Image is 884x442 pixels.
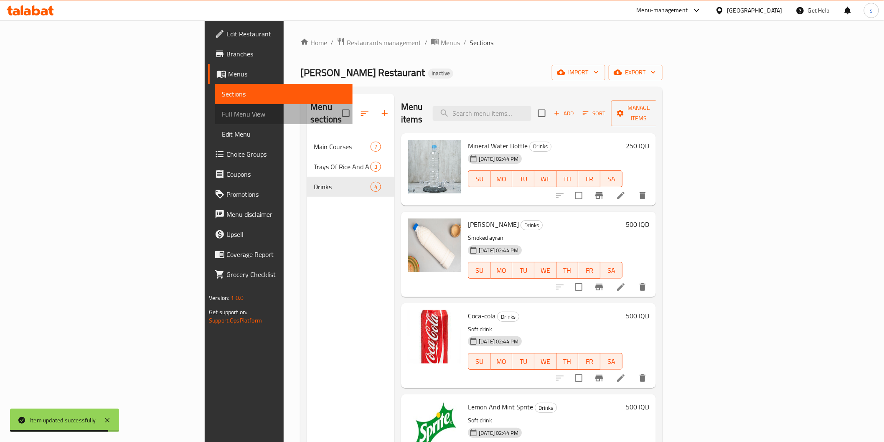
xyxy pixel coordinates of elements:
button: MO [490,353,513,370]
span: 3 [371,163,381,171]
span: Promotions [226,189,345,199]
input: search [433,106,531,121]
span: Select section [533,104,551,122]
span: Menus [441,38,460,48]
a: Coupons [208,164,352,184]
span: Coverage Report [226,249,345,259]
span: Drinks [498,312,519,322]
span: Add [553,109,575,118]
span: Mineral Water Bottle [468,140,528,152]
span: Sort [583,109,606,118]
div: Menu-management [637,5,688,15]
button: TU [512,353,534,370]
div: items [371,182,381,192]
button: delete [633,277,653,297]
nav: breadcrumb [300,37,662,48]
button: WE [534,353,556,370]
h6: 500 IQD [626,401,649,413]
a: Restaurants management [337,37,421,48]
span: Main Courses [314,142,370,152]
a: Edit menu item [616,282,626,292]
p: Soft drink [468,324,622,335]
button: TU [512,170,534,187]
span: MO [494,356,509,368]
button: FR [578,353,600,370]
div: Inactive [428,69,453,79]
span: Manage items [618,103,660,124]
span: Select to update [570,369,587,387]
a: Full Menu View [215,104,352,124]
span: Restaurants management [347,38,421,48]
span: Add item [551,107,577,120]
span: Select to update [570,187,587,204]
a: Sections [215,84,352,104]
span: Drinks [521,221,542,230]
span: Lemon And Mint Sprite [468,401,533,413]
button: TH [556,262,579,279]
span: Edit Menu [222,129,345,139]
span: s [870,6,873,15]
button: SU [468,170,490,187]
button: Add section [375,103,395,123]
nav: Menu sections [307,133,394,200]
span: [DATE] 02:44 PM [475,155,522,163]
button: delete [633,185,653,206]
a: Choice Groups [208,144,352,164]
button: SA [600,262,622,279]
button: TH [556,353,579,370]
span: 4 [371,183,381,191]
span: Menus [228,69,345,79]
div: items [371,162,381,172]
button: Branch-specific-item [589,185,609,206]
span: MO [494,264,509,277]
span: Drinks [314,182,370,192]
span: TU [516,264,531,277]
span: Sections [222,89,345,99]
img: Ayran Bottle [408,218,461,272]
div: Main Courses7 [307,137,394,157]
span: Branches [226,49,345,59]
a: Edit menu item [616,373,626,383]
span: 7 [371,143,381,151]
span: SU [472,173,487,185]
a: Support.OpsPlatform [209,315,262,326]
span: Select to update [570,278,587,296]
a: Menus [208,64,352,84]
span: Sections [470,38,493,48]
li: / [463,38,466,48]
span: Coupons [226,169,345,179]
h2: Menu items [401,101,423,126]
button: delete [633,368,653,388]
span: Sort sections [355,103,375,123]
button: TU [512,262,534,279]
a: Branches [208,44,352,64]
span: TH [560,356,575,368]
button: WE [534,262,556,279]
span: Full Menu View [222,109,345,119]
span: Edit Restaurant [226,29,345,39]
span: 1.0.0 [231,292,244,303]
p: Soft drink [468,415,622,426]
span: SU [472,356,487,368]
span: [DATE] 02:44 PM [475,338,522,345]
a: Menu disclaimer [208,204,352,224]
span: Trays Of Rice And Al Qaema [314,162,370,172]
a: Promotions [208,184,352,204]
span: Grocery Checklist [226,269,345,279]
a: Edit menu item [616,191,626,201]
a: Coverage Report [208,244,352,264]
a: Grocery Checklist [208,264,352,285]
span: [DATE] 02:44 PM [475,429,522,437]
li: / [424,38,427,48]
button: FR [578,170,600,187]
h6: 250 IQD [626,140,649,152]
span: WE [538,356,553,368]
span: Get support on: [209,307,247,318]
div: Drinks [521,220,543,230]
span: Choice Groups [226,149,345,159]
a: Edit Restaurant [208,24,352,44]
a: Upsell [208,224,352,244]
div: items [371,142,381,152]
span: Inactive [428,70,453,77]
div: Trays Of Rice And Al Qaema3 [307,157,394,177]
